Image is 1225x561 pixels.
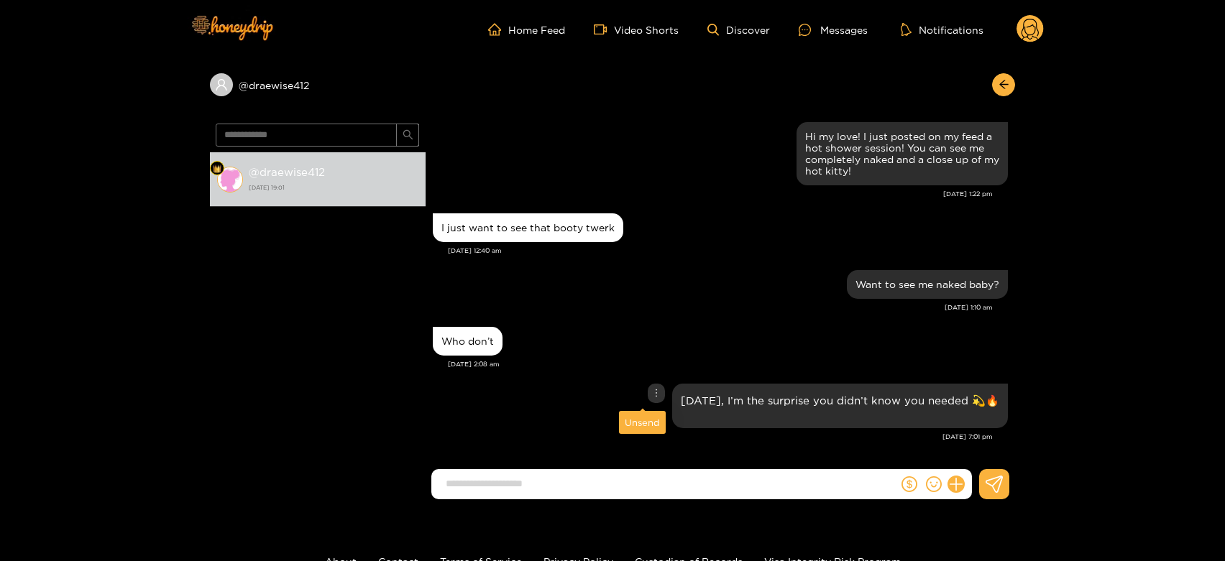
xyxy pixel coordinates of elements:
[672,384,1008,428] div: Aug. 15, 7:01 pm
[210,73,426,96] div: @draewise412
[488,23,565,36] a: Home Feed
[707,24,770,36] a: Discover
[488,23,508,36] span: home
[215,78,228,91] span: user
[855,279,999,290] div: Want to see me naked baby?
[396,124,419,147] button: search
[594,23,614,36] span: video-camera
[448,246,1008,256] div: [DATE] 12:40 am
[847,270,1008,299] div: Jan. 31, 1:10 am
[433,432,993,442] div: [DATE] 7:01 pm
[217,167,243,193] img: conversation
[896,22,988,37] button: Notifications
[448,359,1008,369] div: [DATE] 2:08 am
[992,73,1015,96] button: arrow-left
[681,392,999,409] p: [DATE], I’m the surprise you didn’t know you needed 💫🔥
[433,327,503,356] div: Jan. 31, 2:08 am
[999,79,1009,91] span: arrow-left
[403,129,413,142] span: search
[926,476,942,492] span: smile
[799,22,868,38] div: Messages
[433,302,993,312] div: [DATE] 1:10 am
[901,476,917,492] span: dollar
[651,388,661,398] span: more
[594,23,679,36] a: Video Shorts
[805,131,999,177] div: Hi my love! I just posted on my feed a hot shower session! You can see me completely naked and a ...
[433,213,623,242] div: Jan. 31, 12:40 am
[797,122,1008,185] div: Jan. 30, 1:22 pm
[625,415,660,430] div: Unsend
[441,335,494,347] div: Who don’t
[899,473,920,495] button: dollar
[433,189,993,199] div: [DATE] 1:22 pm
[441,222,615,233] div: I just want to see that booty twerk
[249,181,418,194] strong: [DATE] 19:01
[213,164,221,173] img: Fan Level
[249,166,325,178] strong: @ draewise412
